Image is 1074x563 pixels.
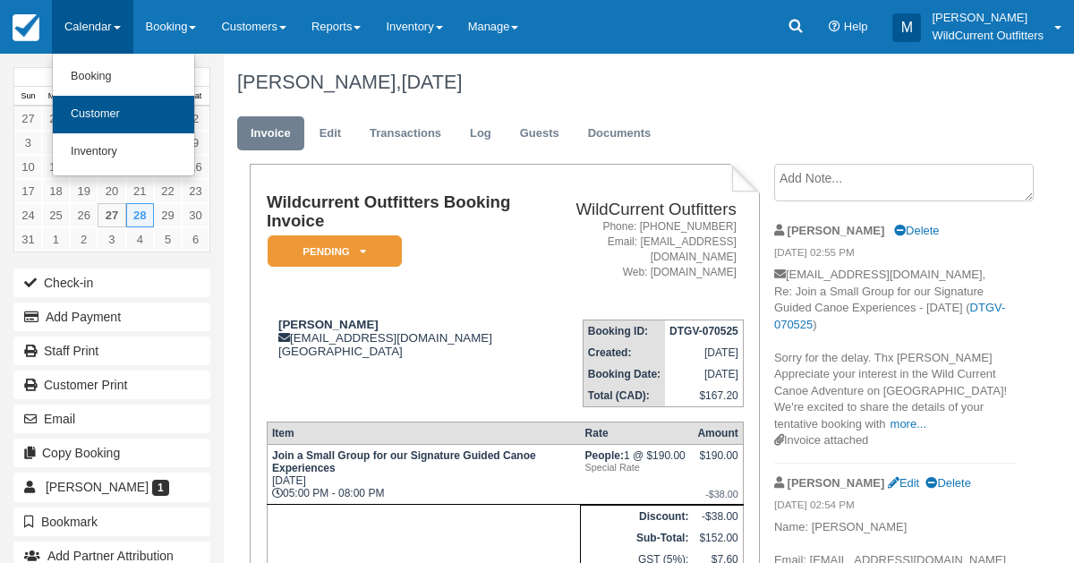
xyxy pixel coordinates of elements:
a: 20 [98,179,125,203]
i: Help [829,21,840,33]
a: Customer [53,96,194,133]
td: -$38.00 [693,506,743,528]
a: 9 [182,131,209,155]
th: Sun [14,87,42,107]
a: 28 [126,203,154,227]
ul: Calendar [52,54,195,176]
a: 3 [14,131,42,155]
em: Special Rate [585,462,689,473]
a: 27 [14,107,42,131]
a: [PERSON_NAME] 1 [13,473,210,501]
em: [DATE] 02:54 PM [774,498,1016,517]
h1: Wildcurrent Outfitters Booking Invoice [267,193,536,230]
a: 6 [182,227,209,252]
em: Pending [268,235,402,267]
em: [DATE] 02:55 PM [774,245,1016,265]
th: Booking Date: [583,363,665,385]
th: Rate [581,422,694,445]
th: Amount [693,422,743,445]
h1: [PERSON_NAME], [237,72,1016,93]
a: 27 [98,203,125,227]
h2: WildCurrent Outfitters [543,200,737,219]
a: Guests [507,116,573,151]
a: 10 [14,155,42,179]
a: 17 [14,179,42,203]
a: 4 [126,227,154,252]
th: Total (CAD): [583,385,665,407]
strong: DTGV-070525 [669,325,738,337]
div: [EMAIL_ADDRESS][DOMAIN_NAME] [GEOGRAPHIC_DATA] [267,318,536,358]
a: Booking [53,58,194,96]
a: Pending [267,235,396,268]
img: checkfront-main-nav-mini-logo.png [13,14,39,41]
div: M [892,13,921,42]
strong: [PERSON_NAME] [788,476,885,490]
a: 23 [182,179,209,203]
a: 31 [14,227,42,252]
a: 16 [182,155,209,179]
div: Invoice attached [774,432,1016,449]
button: Email [13,405,210,433]
th: Sat [182,87,209,107]
a: Staff Print [13,337,210,365]
th: Mon [42,87,70,107]
a: 22 [154,179,182,203]
td: [DATE] [665,363,743,385]
strong: [PERSON_NAME] [278,318,379,331]
a: Documents [575,116,665,151]
a: Invoice [237,116,304,151]
a: Transactions [356,116,455,151]
a: 21 [126,179,154,203]
button: Check-in [13,269,210,297]
td: [DATE] 05:00 PM - 08:00 PM [267,445,580,505]
div: $190.00 [697,449,737,476]
strong: People [585,449,624,462]
a: 19 [70,179,98,203]
span: 1 [152,480,169,496]
a: 11 [42,155,70,179]
a: 26 [70,203,98,227]
span: Help [844,20,868,33]
address: Phone: [PHONE_NUMBER] Email: [EMAIL_ADDRESS][DOMAIN_NAME] Web: [DOMAIN_NAME] [543,219,737,281]
td: [DATE] [665,342,743,363]
a: 29 [154,203,182,227]
td: 1 @ $190.00 [581,445,694,505]
a: DTGV-070525 [774,301,1005,331]
a: 1 [42,227,70,252]
a: 18 [42,179,70,203]
span: [PERSON_NAME] [46,480,149,494]
p: [EMAIL_ADDRESS][DOMAIN_NAME], Re: Join a Small Group for our Signature Guided Canoe Experiences -... [774,267,1016,432]
a: 2 [182,107,209,131]
th: Sub-Total: [581,527,694,549]
a: 4 [42,131,70,155]
button: Copy Booking [13,439,210,467]
a: 2 [70,227,98,252]
a: Delete [894,224,939,237]
strong: Join a Small Group for our Signature Guided Canoe Experiences [272,449,536,474]
button: Add Payment [13,303,210,331]
a: Edit [306,116,354,151]
a: Customer Print [13,371,210,399]
a: 25 [42,203,70,227]
a: 3 [98,227,125,252]
th: Discount: [581,506,694,528]
em: -$38.00 [697,489,737,499]
td: $167.20 [665,385,743,407]
th: Created: [583,342,665,363]
a: Edit [888,476,919,490]
a: Delete [925,476,970,490]
th: Booking ID: [583,320,665,343]
a: 30 [182,203,209,227]
strong: [PERSON_NAME] [788,224,885,237]
span: [DATE] [401,71,462,93]
button: Bookmark [13,508,210,536]
a: Inventory [53,133,194,171]
a: more... [891,417,926,431]
a: 28 [42,107,70,131]
a: 24 [14,203,42,227]
td: $152.00 [693,527,743,549]
p: WildCurrent Outfitters [932,27,1044,45]
p: [PERSON_NAME] [932,9,1044,27]
th: Item [267,422,580,445]
a: 5 [154,227,182,252]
